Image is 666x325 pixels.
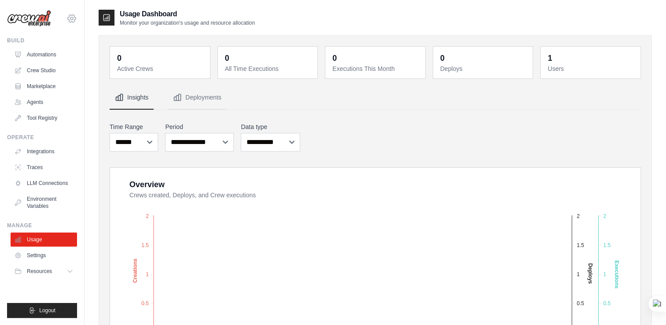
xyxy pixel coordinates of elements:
div: Build [7,37,77,44]
a: Integrations [11,144,77,159]
dt: Executions This Month [332,64,420,73]
div: Operate [7,134,77,141]
div: Overview [129,178,165,191]
button: Insights [110,86,154,110]
tspan: 2 [577,213,580,219]
tspan: 0.5 [141,300,149,307]
span: Logout [39,307,55,314]
div: Manage [7,222,77,229]
button: Resources [11,264,77,278]
dt: Users [548,64,635,73]
text: Executions [614,260,620,288]
a: Tool Registry [11,111,77,125]
tspan: 1.5 [603,242,611,248]
button: Logout [7,303,77,318]
a: Crew Studio [11,63,77,78]
tspan: 0.5 [603,300,611,307]
dt: Crews created, Deploys, and Crew executions [129,191,630,199]
h2: Usage Dashboard [120,9,255,19]
label: Time Range [110,122,158,131]
a: LLM Connections [11,176,77,190]
nav: Tabs [110,86,641,110]
p: Monitor your organization's usage and resource allocation [120,19,255,26]
label: Period [165,122,234,131]
tspan: 1 [577,271,580,277]
a: Traces [11,160,77,174]
tspan: 2 [603,213,606,219]
tspan: 1 [603,271,606,277]
a: Marketplace [11,79,77,93]
a: Environment Variables [11,192,77,213]
div: 0 [440,52,445,64]
text: Creations [132,258,138,283]
tspan: 1.5 [577,242,584,248]
dt: All Time Executions [225,64,313,73]
dt: Active Crews [117,64,205,73]
tspan: 0.5 [577,300,584,307]
div: 0 [225,52,229,64]
div: 0 [117,52,121,64]
tspan: 1 [146,271,149,277]
a: Usage [11,233,77,247]
a: Automations [11,48,77,62]
dt: Deploys [440,64,528,73]
a: Agents [11,95,77,109]
span: Resources [27,268,52,275]
div: 0 [332,52,337,64]
label: Data type [241,122,300,131]
text: Deploys [587,263,593,284]
a: Settings [11,248,77,262]
tspan: 1.5 [141,242,149,248]
button: Deployments [168,86,227,110]
tspan: 2 [146,213,149,219]
img: Logo [7,10,51,27]
div: 1 [548,52,552,64]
